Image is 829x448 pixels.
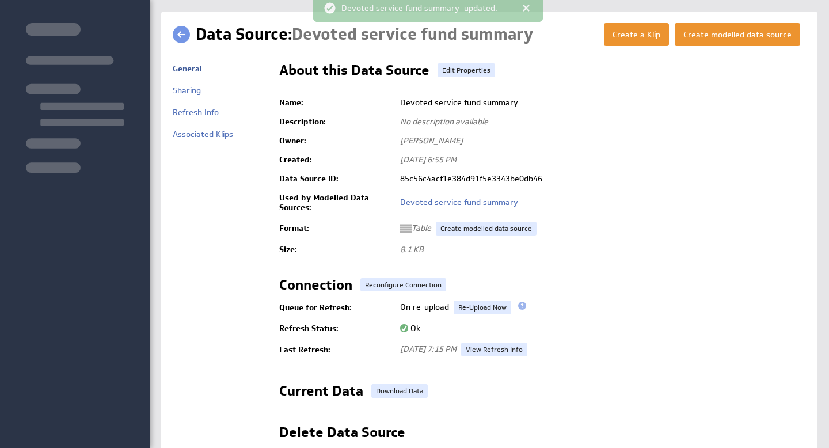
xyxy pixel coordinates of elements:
[173,107,219,117] a: Refresh Info
[675,23,800,46] button: Create modelled data source
[360,278,446,291] button: Reconfigure Connection
[279,338,394,361] td: Last Refresh:
[173,85,201,96] a: Sharing
[394,93,806,112] td: Devoted service fund summary
[196,23,533,46] h1: Data Source:
[292,24,533,45] span: Devoted service fund summary
[400,116,488,127] span: No description available
[400,244,424,255] span: 8.1 KB
[173,129,233,139] a: Associated Klips
[400,344,457,354] span: [DATE] 7:15 PM
[279,63,429,82] h2: About this Data Source
[279,188,394,217] td: Used by Modelled Data Sources:
[394,169,806,188] td: 85c56c4acf1e384d91f5e3343be0db46
[279,319,394,338] td: Refresh Status:
[400,302,449,312] span: On re-upload
[400,223,412,234] img: ds-format-grid.svg
[400,154,457,165] span: [DATE] 6:55 PM
[461,343,527,356] a: View Refresh Info
[400,197,518,207] a: Devoted service fund summary
[438,63,495,77] a: Edit Properties
[279,112,394,131] td: Description:
[400,323,420,333] span: Ok
[26,23,124,173] img: skeleton-sidenav.svg
[279,131,394,150] td: Owner:
[454,301,511,314] a: Re-Upload Now
[279,150,394,169] td: Created:
[279,93,394,112] td: Name:
[341,4,497,14] span: Devoted service fund summary updated.
[173,63,202,74] a: General
[371,384,428,398] a: Download Data
[279,217,394,240] td: Format:
[279,384,363,403] h2: Current Data
[279,240,394,259] td: Size:
[279,426,405,444] h2: Delete Data Source
[400,223,431,233] span: Table
[279,278,352,297] h2: Connection
[436,222,537,236] a: Create modelled data source
[400,135,463,146] span: [PERSON_NAME]
[279,296,394,319] td: Queue for Refresh:
[279,169,394,188] td: Data Source ID:
[604,23,669,46] button: Create a Klip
